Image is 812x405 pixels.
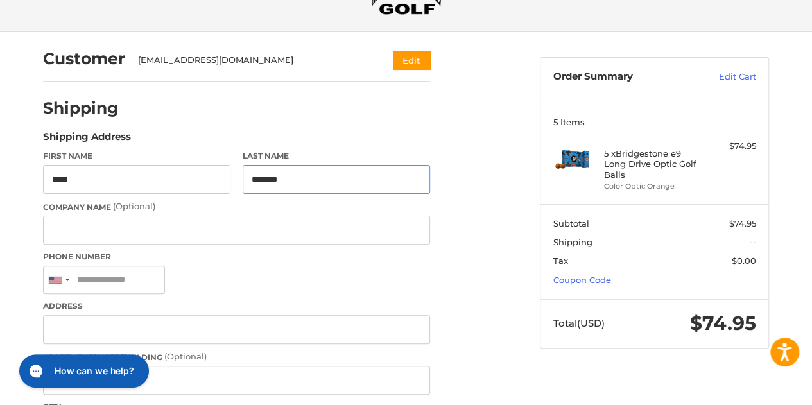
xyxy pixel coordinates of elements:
small: (Optional) [113,201,155,211]
label: Apartment/Suite/Building [43,350,430,363]
span: Total (USD) [553,317,605,329]
h2: Customer [43,49,125,69]
h3: 5 Items [553,117,756,127]
span: -- [750,237,756,247]
li: Color Optic Orange [604,181,702,192]
label: Address [43,300,430,312]
a: Edit Cart [691,71,756,83]
span: $74.95 [690,311,756,335]
label: Company Name [43,200,430,213]
div: [EMAIL_ADDRESS][DOMAIN_NAME] [138,54,368,67]
label: Phone Number [43,251,430,263]
label: Last Name [243,150,430,162]
span: $0.00 [732,255,756,266]
a: Coupon Code [553,275,611,285]
span: $74.95 [729,218,756,228]
button: Edit [393,51,430,69]
h4: 5 x Bridgestone e9 Long Drive Optic Golf Balls [604,148,702,180]
div: $74.95 [705,140,756,153]
span: Shipping [553,237,592,247]
span: Subtotal [553,218,589,228]
label: First Name [43,150,230,162]
small: (Optional) [164,351,207,361]
h3: Order Summary [553,71,691,83]
span: Tax [553,255,568,266]
h2: Shipping [43,98,119,118]
legend: Shipping Address [43,130,131,150]
div: United States: +1 [44,266,73,294]
iframe: Gorgias live chat messenger [13,350,153,392]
